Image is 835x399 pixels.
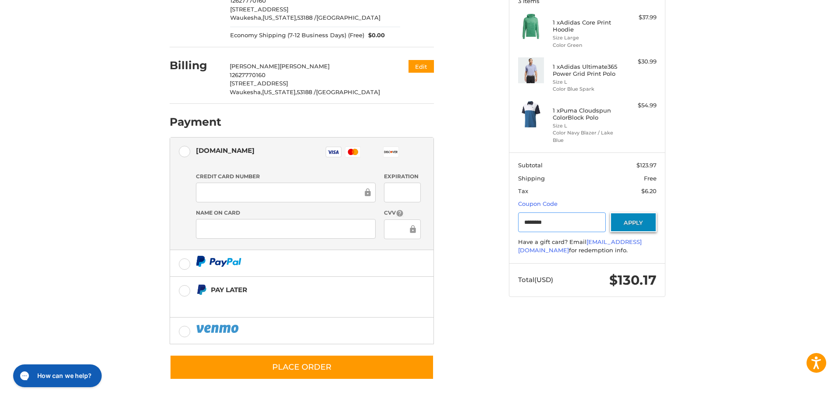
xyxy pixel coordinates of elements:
button: Edit [409,60,434,73]
input: Gift Certificate or Coupon Code [518,212,606,232]
iframe: PayPal Message 1 [196,299,379,307]
h4: 1 x Adidas Ultimate365 Power Grid Print Polo [553,63,620,78]
h2: Payment [170,115,221,129]
div: Pay Later [211,282,379,297]
button: Place Order [170,355,434,380]
div: Have a gift card? Email for redemption info. [518,238,657,255]
li: Size Large [553,34,620,42]
div: $30.99 [622,57,657,66]
span: [STREET_ADDRESS] [230,80,288,87]
span: Shipping [518,175,545,182]
span: 53188 / [297,88,316,95]
span: 53188 / [297,14,316,21]
span: Waukesha, [230,14,263,21]
img: PayPal icon [196,323,241,334]
span: Waukesha, [230,88,262,95]
span: $130.17 [609,272,657,288]
li: Size L [553,78,620,86]
span: 12627770160 [230,71,266,78]
button: Apply [610,212,657,232]
span: Tax [518,187,528,194]
div: $37.99 [622,13,657,22]
label: Expiration [384,173,420,180]
li: Color Navy Blazer / Lake Blue [553,129,620,144]
div: $54.99 [622,101,657,110]
label: Credit Card Number [196,173,376,180]
h4: 1 x Adidas Core Print Hoodie [553,19,620,33]
li: Color Green [553,42,620,49]
iframe: Google Customer Reviews [763,375,835,399]
span: Total (USD) [518,275,553,284]
iframe: Gorgias live chat messenger [9,361,104,390]
span: Economy Shipping (7-12 Business Days) (Free) [230,31,364,40]
h4: 1 x Puma Cloudspun ColorBlock Polo [553,107,620,121]
label: Name on Card [196,209,376,217]
span: [PERSON_NAME] [280,63,330,70]
span: [US_STATE], [262,88,297,95]
li: Color Blue Spark [553,85,620,93]
span: Subtotal [518,162,543,169]
span: Free [644,175,657,182]
label: CVV [384,209,420,217]
a: Coupon Code [518,200,558,207]
img: PayPal icon [196,256,242,267]
h2: Billing [170,59,221,72]
img: Pay Later icon [196,284,207,295]
span: [GEOGRAPHIC_DATA] [316,14,380,21]
div: [DOMAIN_NAME] [196,143,255,158]
span: [GEOGRAPHIC_DATA] [316,88,380,95]
span: $123.97 [636,162,657,169]
li: Size L [553,122,620,130]
span: [STREET_ADDRESS] [230,6,288,13]
span: $0.00 [364,31,385,40]
span: $6.20 [641,187,657,194]
span: [US_STATE], [263,14,297,21]
span: [PERSON_NAME] [230,63,280,70]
